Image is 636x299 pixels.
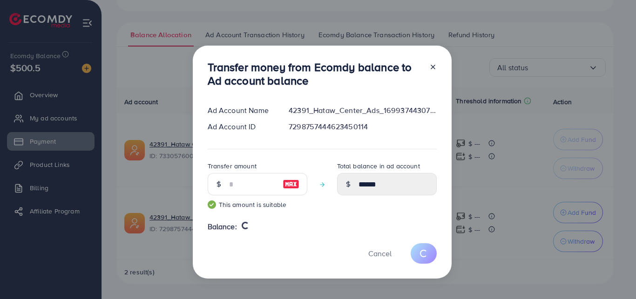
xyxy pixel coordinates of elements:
[368,248,392,259] span: Cancel
[281,105,444,116] div: 42391_Hataw_Center_Ads_1699374430760
[208,200,307,209] small: This amount is suitable
[208,60,422,87] h3: Transfer money from Ecomdy balance to Ad account balance
[596,257,629,292] iframe: Chat
[208,221,237,232] span: Balance:
[283,179,299,190] img: image
[208,161,257,171] label: Transfer amount
[357,243,403,263] button: Cancel
[281,121,444,132] div: 7298757444623450114
[200,105,282,116] div: Ad Account Name
[208,200,216,209] img: guide
[200,121,282,132] div: Ad Account ID
[337,161,420,171] label: Total balance in ad account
